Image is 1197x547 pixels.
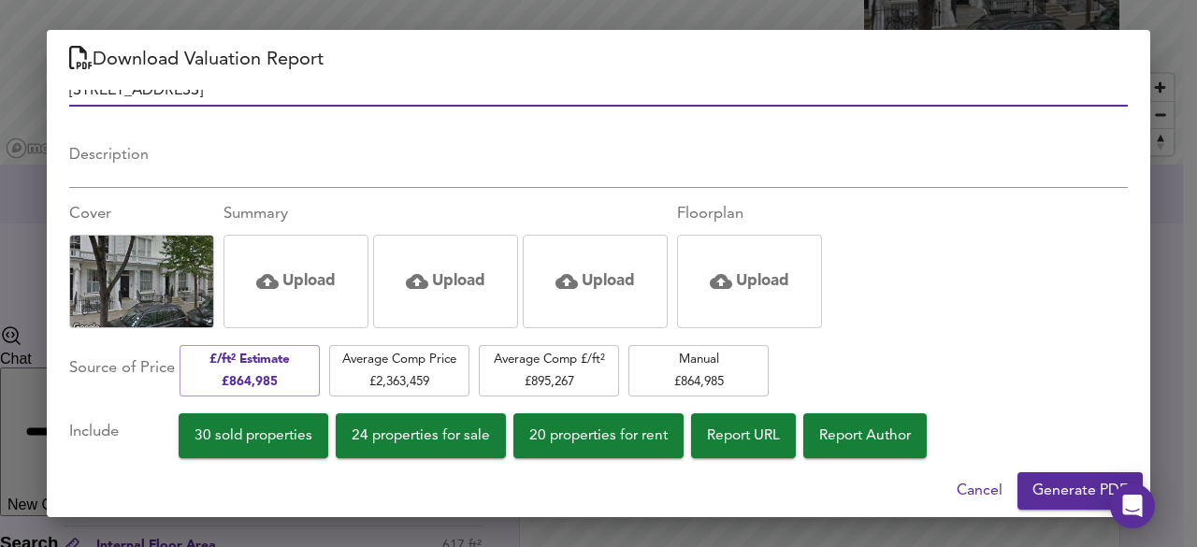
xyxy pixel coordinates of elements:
span: 30 sold properties [195,424,312,449]
div: Open Intercom Messenger [1110,483,1155,528]
span: Report URL [707,424,780,449]
span: Manual £ 864,985 [638,349,759,393]
h5: Upload [282,270,336,293]
div: Cover [69,203,214,225]
span: Generate PDF [1032,478,1128,504]
button: Manual£864,985 [628,345,769,396]
button: Report Author [803,413,927,458]
button: Cancel [949,472,1010,510]
div: Source of Price [69,343,175,398]
div: Click or drag and drop an image [523,235,668,328]
div: Click or drag and drop an image [677,235,822,328]
button: 20 properties for rent [513,413,684,458]
span: Average Comp £/ft² £ 895,267 [488,349,610,393]
img: Uploaded [70,230,213,333]
button: 30 sold properties [179,413,328,458]
button: Average Comp £/ft²£895,267 [479,345,619,396]
div: Summary [224,203,668,225]
button: 24 properties for sale [336,413,506,458]
span: 24 properties for sale [352,424,490,449]
span: Average Comp Price £ 2,363,459 [339,349,460,393]
span: 20 properties for rent [529,424,668,449]
button: Report URL [691,413,796,458]
button: Generate PDF [1017,472,1143,510]
div: Floorplan [677,203,822,225]
div: Include [69,413,179,458]
span: Cancel [957,478,1002,504]
h5: Upload [582,270,635,293]
div: Click or drag and drop an image [373,235,518,328]
span: Report Author [819,424,911,449]
h5: Upload [432,270,485,293]
button: Average Comp Price£2,363,459 [329,345,469,396]
div: Click to replace this image [69,235,214,328]
h5: Upload [736,270,789,293]
h2: Download Valuation Report [69,45,1128,75]
span: £/ft² Estimate £ 864,985 [189,349,310,393]
div: Click or drag and drop an image [224,235,368,328]
button: £/ft² Estimate£864,985 [180,345,320,396]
